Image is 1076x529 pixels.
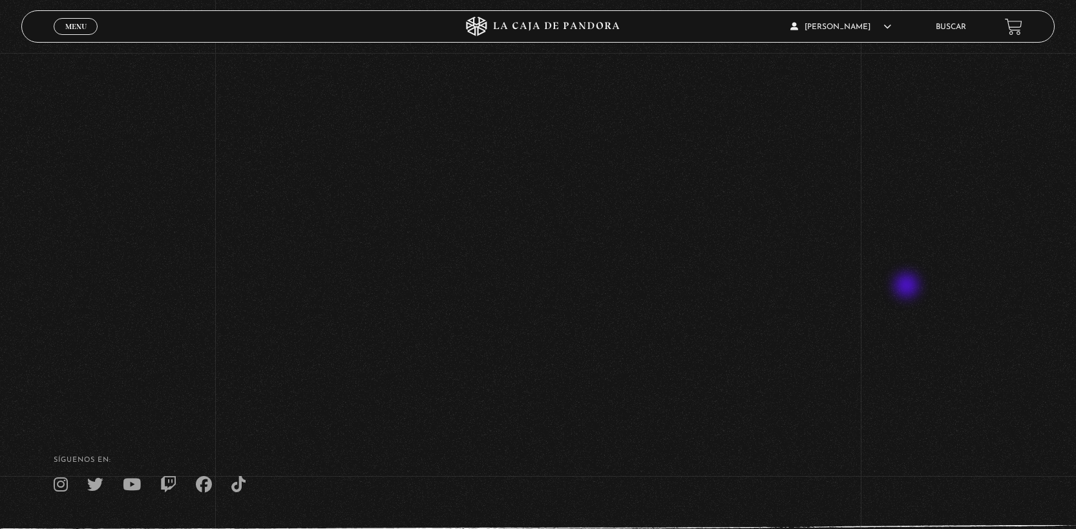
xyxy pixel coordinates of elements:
[790,23,891,31] span: [PERSON_NAME]
[936,23,966,31] a: Buscar
[269,28,807,386] iframe: Dailymotion video player – Proverbio XXV
[54,457,1022,464] h4: SÍguenos en:
[65,23,87,30] span: Menu
[61,34,91,43] span: Cerrar
[1005,18,1022,36] a: View your shopping cart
